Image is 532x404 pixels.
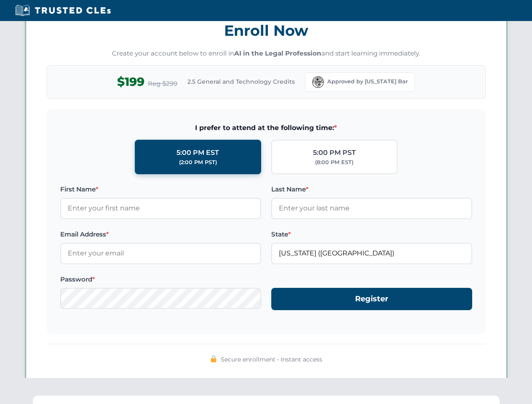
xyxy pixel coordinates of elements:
[176,147,219,158] div: 5:00 PM EST
[117,72,144,91] span: $199
[210,356,217,362] img: 🔒
[221,355,322,364] span: Secure enrollment • Instant access
[47,49,486,58] p: Create your account below to enroll in and start learning immediately.
[60,229,261,239] label: Email Address
[60,243,261,264] input: Enter your email
[271,184,472,194] label: Last Name
[312,76,324,88] img: Florida Bar
[60,122,472,133] span: I prefer to attend at the following time:
[271,288,472,310] button: Register
[315,158,353,167] div: (8:00 PM EST)
[13,4,113,17] img: Trusted CLEs
[271,243,472,264] input: Florida (FL)
[60,274,261,284] label: Password
[187,77,295,86] span: 2.5 General and Technology Credits
[234,49,321,57] strong: AI in the Legal Profession
[60,184,261,194] label: First Name
[313,147,356,158] div: 5:00 PM PST
[271,198,472,219] input: Enter your last name
[327,77,408,86] span: Approved by [US_STATE] Bar
[47,17,486,44] h3: Enroll Now
[179,158,217,167] div: (2:00 PM PST)
[271,229,472,239] label: State
[60,198,261,219] input: Enter your first name
[148,79,177,89] span: Reg $299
